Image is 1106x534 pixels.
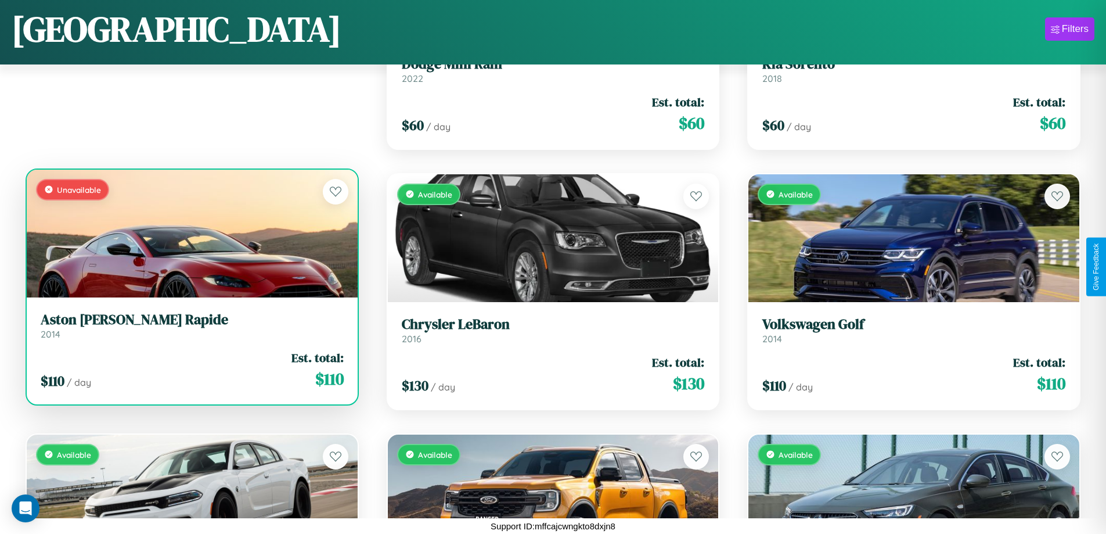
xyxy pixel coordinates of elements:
h3: Dodge Mini Ram [402,56,705,73]
a: Dodge Mini Ram2022 [402,56,705,84]
div: Give Feedback [1092,243,1100,291]
span: Est. total: [1013,94,1065,110]
span: Unavailable [57,185,101,195]
span: / day [431,381,455,393]
span: 2018 [762,73,782,84]
a: Aston [PERSON_NAME] Rapide2014 [41,311,344,340]
span: $ 110 [41,371,64,390]
h1: [GEOGRAPHIC_DATA] [12,5,341,53]
span: Available [418,189,452,199]
button: Filters [1045,17,1094,41]
span: 2014 [41,328,60,340]
span: 2022 [402,73,423,84]
span: Available [779,450,813,460]
span: 2016 [402,333,421,345]
div: Open Intercom Messenger [12,494,39,522]
a: Chrysler LeBaron2016 [402,316,705,345]
span: / day [67,377,91,388]
span: Available [779,189,813,199]
a: Volkswagen Golf2014 [762,316,1065,345]
span: Est. total: [291,349,344,366]
span: Available [57,450,91,460]
div: Filters [1062,23,1089,35]
h3: Aston [PERSON_NAME] Rapide [41,311,344,328]
span: $ 60 [402,116,424,135]
span: $ 60 [762,116,784,135]
span: 2014 [762,333,782,345]
span: $ 60 [1040,112,1065,135]
p: Support ID: mffcajcwngkto8dxjn8 [491,518,615,534]
span: / day [426,121,451,132]
span: $ 110 [762,376,786,395]
h3: Chrysler LeBaron [402,316,705,333]
h3: Volkswagen Golf [762,316,1065,333]
span: $ 110 [1037,372,1065,395]
span: Available [418,450,452,460]
span: $ 130 [402,376,428,395]
h3: Kia Sorento [762,56,1065,73]
span: Est. total: [1013,354,1065,371]
span: Est. total: [652,94,704,110]
span: $ 130 [673,372,704,395]
span: $ 60 [679,112,704,135]
span: / day [788,381,813,393]
span: $ 110 [315,367,344,390]
span: Est. total: [652,354,704,371]
a: Kia Sorento2018 [762,56,1065,84]
span: / day [787,121,811,132]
